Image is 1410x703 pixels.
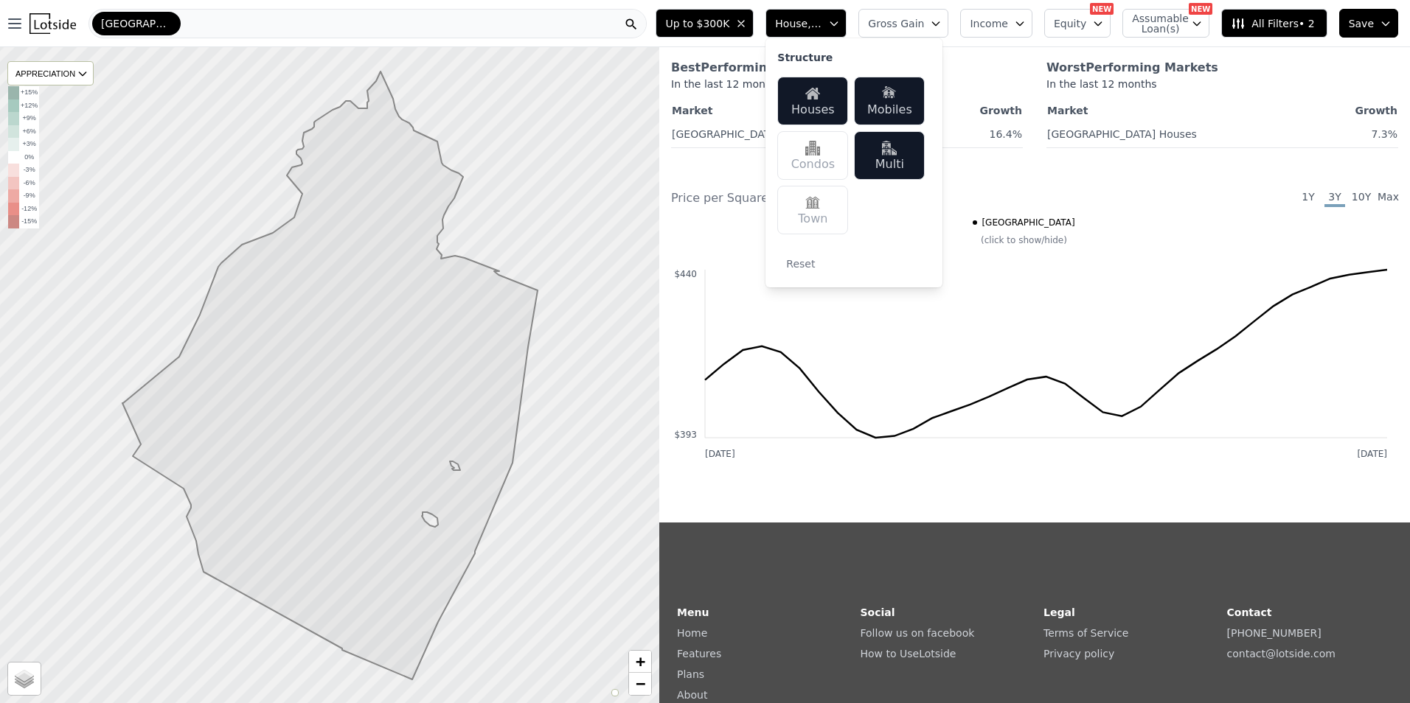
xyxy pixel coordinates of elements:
[19,164,39,177] td: -3%
[1090,3,1114,15] div: NEW
[19,151,39,164] td: 0%
[705,449,735,459] text: [DATE]
[677,689,707,701] a: About
[19,99,39,113] td: +12%
[671,100,944,121] th: Market
[7,61,94,85] div: APPRECIATION
[1371,128,1397,140] span: 7.3%
[854,77,925,125] div: Mobiles
[990,128,1022,140] span: 16.4%
[671,59,1023,77] div: Best Performing Markets
[1227,648,1336,660] a: contact@lotside.com
[1043,606,1075,618] strong: Legal
[656,9,754,38] button: Up to $300K
[1047,122,1197,141] a: [GEOGRAPHIC_DATA] Houses
[765,38,942,287] div: House, Mobile, Multifamily
[19,86,39,99] td: +15%
[1046,77,1398,100] div: In the last 12 months
[1339,9,1398,38] button: Save
[1046,59,1398,77] div: Worst Performing Markets
[1132,13,1179,34] span: Assumable Loan(s)
[19,203,39,216] td: -12%
[19,112,39,125] td: +9%
[671,189,1035,207] div: Price per Square Foot
[970,16,1008,31] span: Income
[805,86,820,101] img: Houses
[19,177,39,190] td: -6%
[882,86,897,101] img: Mobiles
[19,189,39,203] td: -9%
[101,16,172,31] span: [GEOGRAPHIC_DATA]
[29,13,76,34] img: Lotside
[1122,9,1209,38] button: Assumable Loan(s)
[1054,16,1086,31] span: Equity
[868,16,924,31] span: Gross Gain
[19,125,39,139] td: +6%
[861,648,956,660] a: How to UseLotside
[19,215,39,228] td: -15%
[19,138,39,151] td: +3%
[805,141,820,155] img: Condos
[1378,189,1398,207] span: Max
[677,668,704,680] a: Plans
[671,77,1023,100] div: In the last 12 months
[1227,606,1272,618] strong: Contact
[636,674,645,693] span: −
[805,195,820,210] img: Town
[677,648,721,660] a: Features
[777,131,848,180] div: Condos
[1298,189,1319,207] span: 1Y
[674,269,697,279] text: $440
[1324,189,1345,207] span: 3Y
[665,16,729,31] span: Up to $300K
[777,77,848,125] div: Houses
[1357,449,1387,459] text: [DATE]
[636,652,645,671] span: +
[882,141,897,155] img: Multi
[777,50,833,65] div: Structure
[861,606,895,618] strong: Social
[629,673,651,695] a: Zoom out
[677,606,709,618] strong: Menu
[1349,16,1374,31] span: Save
[1351,189,1372,207] span: 10Y
[777,252,824,276] button: Reset
[1046,100,1319,121] th: Market
[1227,627,1322,639] a: [PHONE_NUMBER]
[858,9,948,38] button: Gross Gain
[775,16,822,31] span: House, Mobile, Multifamily
[777,186,848,234] div: Town
[854,131,925,180] div: Multi
[960,9,1032,38] button: Income
[1319,100,1398,121] th: Growth
[8,662,41,695] a: Layers
[1043,627,1128,639] a: Terms of Service
[1189,3,1212,15] div: NEW
[677,627,707,639] a: Home
[672,122,822,141] a: [GEOGRAPHIC_DATA] Condos
[944,100,1023,121] th: Growth
[861,627,975,639] a: Follow us on facebook
[661,234,1387,246] div: (click to show/hide)
[1044,9,1111,38] button: Equity
[982,217,1074,228] span: [GEOGRAPHIC_DATA]
[1231,16,1314,31] span: All Filters • 2
[1221,9,1327,38] button: All Filters• 2
[765,9,847,38] button: House, Mobile, Multifamily
[629,651,651,673] a: Zoom in
[1043,648,1114,660] a: Privacy policy
[674,430,697,440] text: $393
